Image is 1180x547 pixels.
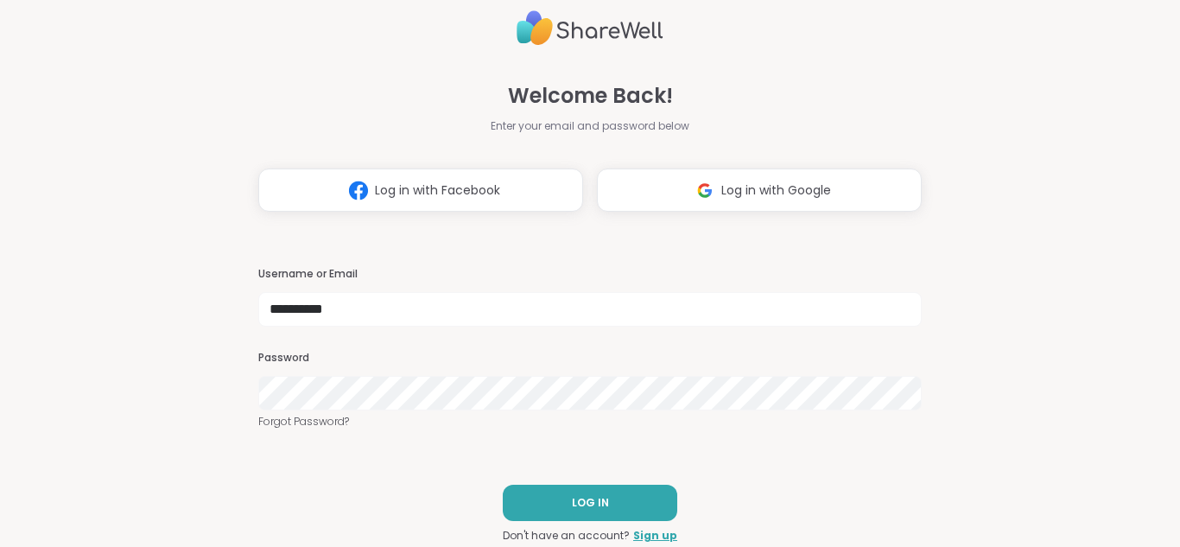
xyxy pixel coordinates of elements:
a: Sign up [633,528,677,544]
span: Enter your email and password below [491,118,689,134]
img: ShareWell Logomark [688,175,721,207]
span: Log in with Facebook [375,181,500,200]
button: LOG IN [503,485,677,521]
img: ShareWell Logo [517,3,663,53]
span: LOG IN [572,495,609,511]
button: Log in with Facebook [258,169,583,212]
a: Forgot Password? [258,414,922,429]
button: Log in with Google [597,169,922,212]
span: Log in with Google [721,181,831,200]
h3: Username or Email [258,267,922,282]
span: Welcome Back! [508,80,673,111]
span: Don't have an account? [503,528,630,544]
img: ShareWell Logomark [342,175,375,207]
h3: Password [258,351,922,366]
